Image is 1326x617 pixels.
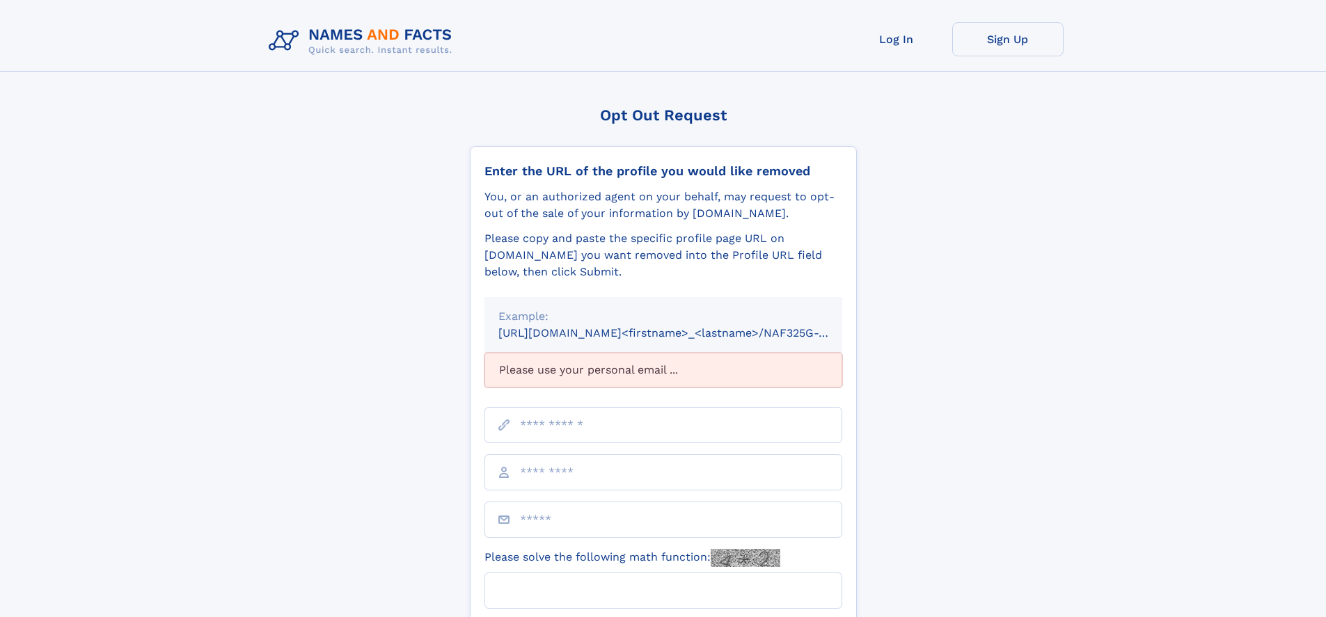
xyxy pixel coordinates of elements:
div: Opt Out Request [470,106,857,124]
div: Example: [498,308,828,325]
img: Logo Names and Facts [263,22,464,60]
div: Enter the URL of the profile you would like removed [484,163,842,179]
small: [URL][DOMAIN_NAME]<firstname>_<lastname>/NAF325G-xxxxxxxx [498,326,869,339]
a: Log In [841,22,952,56]
a: Sign Up [952,22,1064,56]
div: You, or an authorized agent on your behalf, may request to opt-out of the sale of your informatio... [484,189,842,222]
div: Please use your personal email ... [484,353,842,387]
div: Please copy and paste the specific profile page URL on [DOMAIN_NAME] you want removed into the Pr... [484,230,842,280]
label: Please solve the following math function: [484,549,780,567]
